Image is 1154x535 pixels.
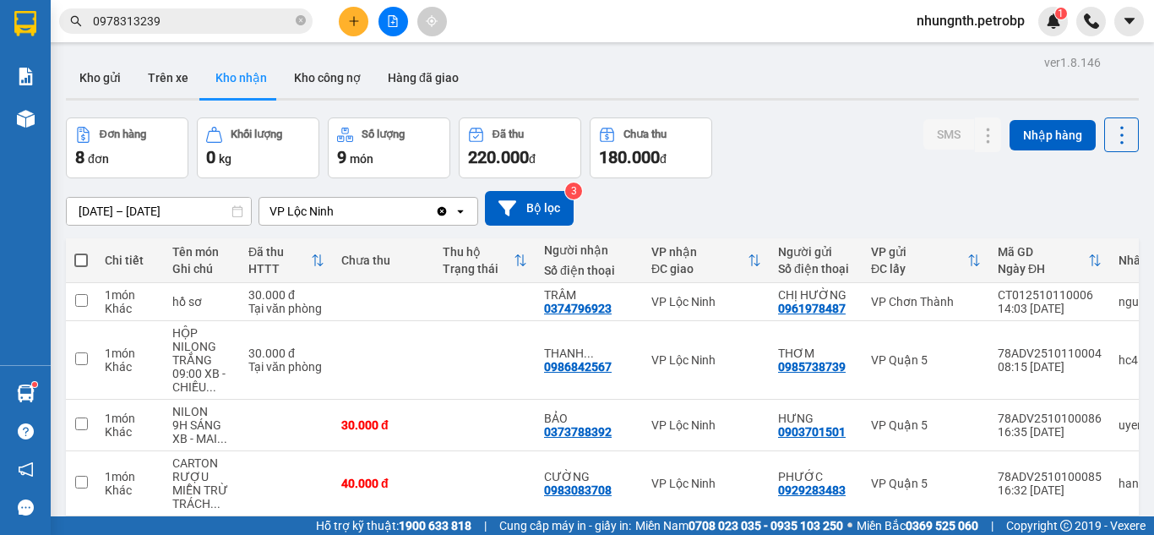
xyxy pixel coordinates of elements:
[584,347,594,360] span: ...
[443,245,514,259] div: Thu hộ
[88,152,109,166] span: đơn
[778,425,846,439] div: 0903701501
[544,347,634,360] div: THANH QUYỀN
[1060,520,1072,532] span: copyright
[778,347,854,360] div: THƠM
[660,152,667,166] span: đ
[240,238,333,283] th: Toggle SortBy
[689,519,843,532] strong: 0708 023 035 - 0935 103 250
[316,516,471,535] span: Hỗ trợ kỹ thuật:
[434,238,536,283] th: Toggle SortBy
[172,405,231,418] div: NILON
[70,15,82,27] span: search
[172,456,231,483] div: CARTON RƯỢU
[105,254,155,267] div: Chi tiết
[923,119,974,150] button: SMS
[544,264,634,277] div: Số điện thoại
[18,461,34,478] span: notification
[903,10,1038,31] span: nhungnth.petrobp
[544,412,634,425] div: BẢO
[248,262,311,276] div: HTTT
[217,432,227,445] span: ...
[248,347,324,360] div: 30.000 đ
[1084,14,1099,29] img: phone-icon
[544,483,612,497] div: 0983083708
[989,238,1110,283] th: Toggle SortBy
[499,516,631,535] span: Cung cấp máy in - giấy in:
[651,295,761,308] div: VP Lộc Ninh
[998,302,1102,315] div: 14:03 [DATE]
[493,128,524,140] div: Đã thu
[590,117,712,178] button: Chưa thu180.000đ
[93,12,292,30] input: Tìm tên, số ĐT hoặc mã đơn
[269,203,334,220] div: VP Lộc Ninh
[623,128,667,140] div: Chưa thu
[871,262,967,276] div: ĐC lấy
[206,147,215,167] span: 0
[105,360,155,374] div: Khác
[906,519,978,532] strong: 0369 525 060
[337,147,346,167] span: 9
[17,110,35,128] img: warehouse-icon
[172,245,231,259] div: Tên món
[435,205,449,218] svg: Clear value
[197,117,319,178] button: Khối lượng0kg
[998,288,1102,302] div: CT012510110006
[105,347,155,360] div: 1 món
[17,385,35,402] img: warehouse-icon
[485,191,574,226] button: Bộ lọc
[387,15,399,27] span: file-add
[248,245,311,259] div: Đã thu
[651,418,761,432] div: VP Lộc Ninh
[544,470,634,483] div: CƯỜNG
[172,367,231,394] div: 09:00 XB - CHIỀU NHẬN - KHÁCH XÁC NHẬN NHẬN HÀNG Ở VP LỘC NINH
[998,245,1088,259] div: Mã GD
[1058,8,1064,19] span: 1
[484,516,487,535] span: |
[998,412,1102,425] div: 78ADV2510100086
[219,152,231,166] span: kg
[863,238,989,283] th: Toggle SortBy
[998,425,1102,439] div: 16:35 [DATE]
[105,470,155,483] div: 1 món
[998,262,1088,276] div: Ngày ĐH
[651,477,761,490] div: VP Lộc Ninh
[651,262,748,276] div: ĐC giao
[778,288,854,302] div: CHỊ HƯỜNG
[599,147,660,167] span: 180.000
[374,57,472,98] button: Hàng đã giao
[651,245,748,259] div: VP nhận
[643,238,770,283] th: Toggle SortBy
[399,519,471,532] strong: 1900 633 818
[459,117,581,178] button: Đã thu220.000đ
[296,15,306,25] span: close-circle
[544,243,634,257] div: Người nhận
[565,183,582,199] sup: 3
[1046,14,1061,29] img: icon-new-feature
[210,497,220,510] span: ...
[847,522,852,529] span: ⚪️
[362,128,405,140] div: Số lượng
[529,152,536,166] span: đ
[1044,53,1101,72] div: ver 1.8.146
[206,380,216,394] span: ...
[105,425,155,439] div: Khác
[172,483,231,510] div: MIỄN TRỪ TRÁCH NHIỆM
[544,425,612,439] div: 0373788392
[778,302,846,315] div: 0961978487
[172,262,231,276] div: Ghi chú
[100,128,146,140] div: Đơn hàng
[231,128,282,140] div: Khối lượng
[1122,14,1137,29] span: caret-down
[18,423,34,439] span: question-circle
[335,203,337,220] input: Selected VP Lộc Ninh.
[417,7,447,36] button: aim
[871,418,981,432] div: VP Quận 5
[172,295,231,308] div: hồ sơ
[17,68,35,85] img: solution-icon
[998,483,1102,497] div: 16:32 [DATE]
[998,347,1102,360] div: 78ADV2510110004
[544,302,612,315] div: 0374796923
[348,15,360,27] span: plus
[544,360,612,374] div: 0986842567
